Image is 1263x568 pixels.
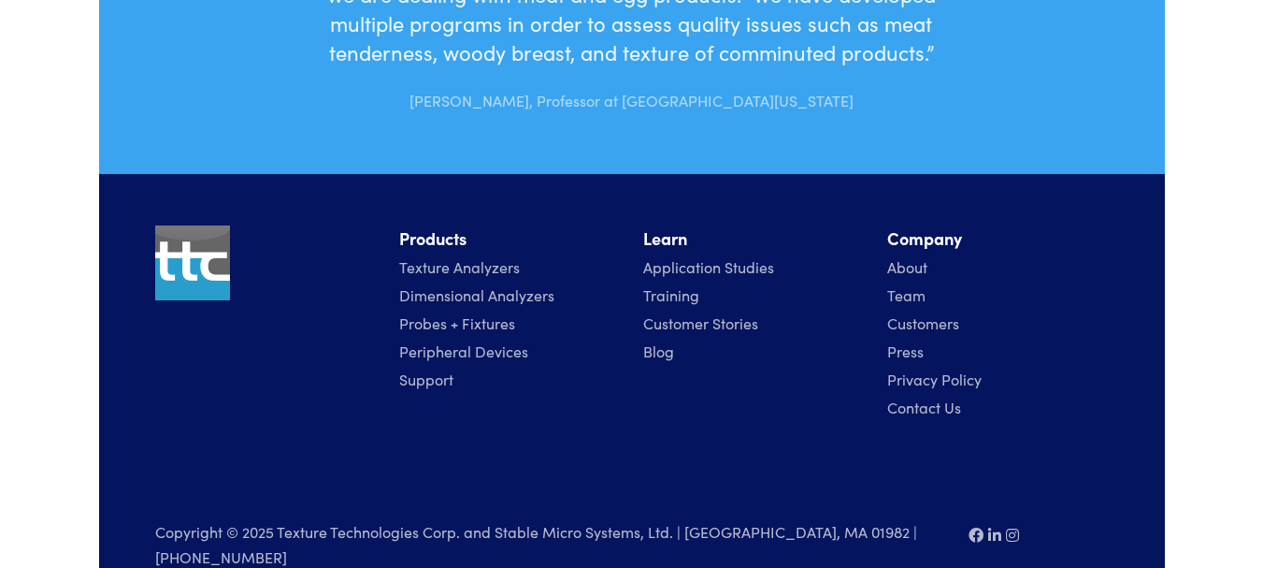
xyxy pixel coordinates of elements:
[399,341,528,361] a: Peripheral Devices
[887,369,982,389] a: Privacy Policy
[887,226,1109,253] li: Company
[155,546,287,567] a: [PHONE_NUMBER]
[643,226,865,253] li: Learn
[399,226,621,253] li: Products
[887,256,927,277] a: About
[643,284,699,305] a: Training
[399,369,453,389] a: Support
[399,313,515,333] a: Probes + Fixtures
[399,284,554,305] a: Dimensional Analyzers
[155,226,230,300] img: ttc_logo_1x1_v1.0.png
[643,313,758,333] a: Customer Stories
[643,341,674,361] a: Blog
[887,397,961,417] a: Contact Us
[315,75,948,113] p: [PERSON_NAME], Professor at [GEOGRAPHIC_DATA][US_STATE]
[643,256,774,277] a: Application Studies
[399,256,520,277] a: Texture Analyzers
[887,313,959,333] a: Customers
[887,341,924,361] a: Press
[887,284,926,305] a: Team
